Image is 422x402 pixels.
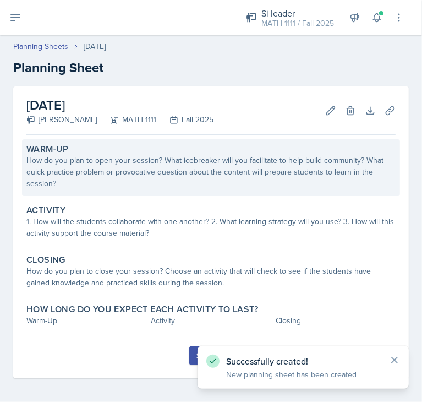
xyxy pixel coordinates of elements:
[151,315,271,327] div: Activity
[26,254,65,265] label: Closing
[226,369,380,380] p: New planning sheet has been created
[26,205,65,216] label: Activity
[97,114,156,126] div: MATH 1111
[189,346,233,365] button: Submit
[26,155,396,189] div: How do you plan to open your session? What icebreaker will you facilitate to help build community...
[26,95,213,115] h2: [DATE]
[13,58,409,78] h2: Planning Sheet
[261,7,334,20] div: Si leader
[26,144,69,155] label: Warm-Up
[196,351,226,360] div: Submit
[226,356,380,367] p: Successfully created!
[156,114,213,126] div: Fall 2025
[26,216,396,239] div: 1. How will the students collaborate with one another? 2. What learning strategy will you use? 3....
[261,18,334,29] div: MATH 1111 / Fall 2025
[276,315,396,327] div: Closing
[26,114,97,126] div: [PERSON_NAME]
[84,41,106,52] div: [DATE]
[26,265,396,289] div: How do you plan to close your session? Choose an activity that will check to see if the students ...
[26,315,146,327] div: Warm-Up
[26,304,259,315] label: How long do you expect each activity to last?
[13,41,68,52] a: Planning Sheets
